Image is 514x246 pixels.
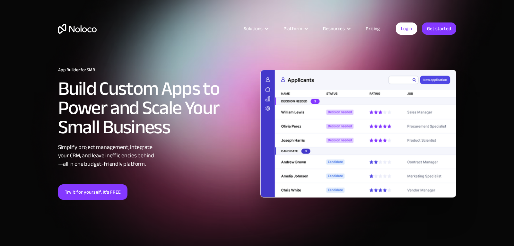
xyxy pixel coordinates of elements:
[58,79,254,137] h2: Build Custom Apps to Power and Scale Your Small Business
[58,184,127,200] a: Try it for yourself. It’s FREE
[58,143,254,168] div: Simplify project management, integrate your CRM, and leave inefficiencies behind —all in one budg...
[275,24,315,33] div: Platform
[58,24,97,34] a: home
[358,24,388,33] a: Pricing
[236,24,275,33] div: Solutions
[422,22,456,35] a: Get started
[283,24,302,33] div: Platform
[315,24,358,33] div: Resources
[244,24,263,33] div: Solutions
[396,22,417,35] a: Login
[58,67,254,73] h1: App Builder for SMB
[323,24,345,33] div: Resources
